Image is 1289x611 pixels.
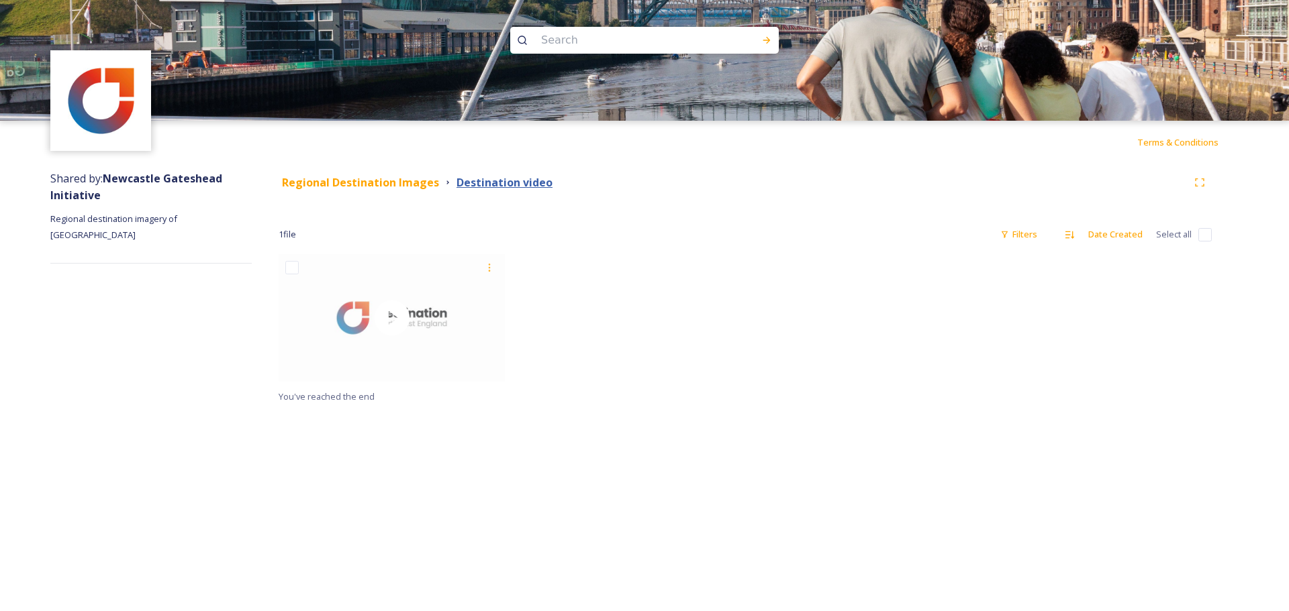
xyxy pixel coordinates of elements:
[279,228,296,241] span: 1 file
[994,221,1044,247] div: Filters
[1137,134,1239,150] a: Terms & Conditions
[279,390,375,402] span: You've reached the end
[1137,136,1219,148] span: Terms & Conditions
[50,213,179,241] span: Regional destination imagery of [GEOGRAPHIC_DATA]
[457,175,553,190] strong: Destination video
[282,175,439,190] strong: Regional Destination Images
[1156,228,1192,241] span: Select all
[534,25,718,55] input: Search
[50,171,222,203] span: Shared by:
[1082,221,1149,247] div: Date Created
[279,254,505,382] img: thumbnail
[50,171,222,203] strong: Newcastle Gateshead Initiative
[52,52,150,150] img: 713a3bf3-d4e9-485e-a0d0-f4fd3e88a8ea.jpg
